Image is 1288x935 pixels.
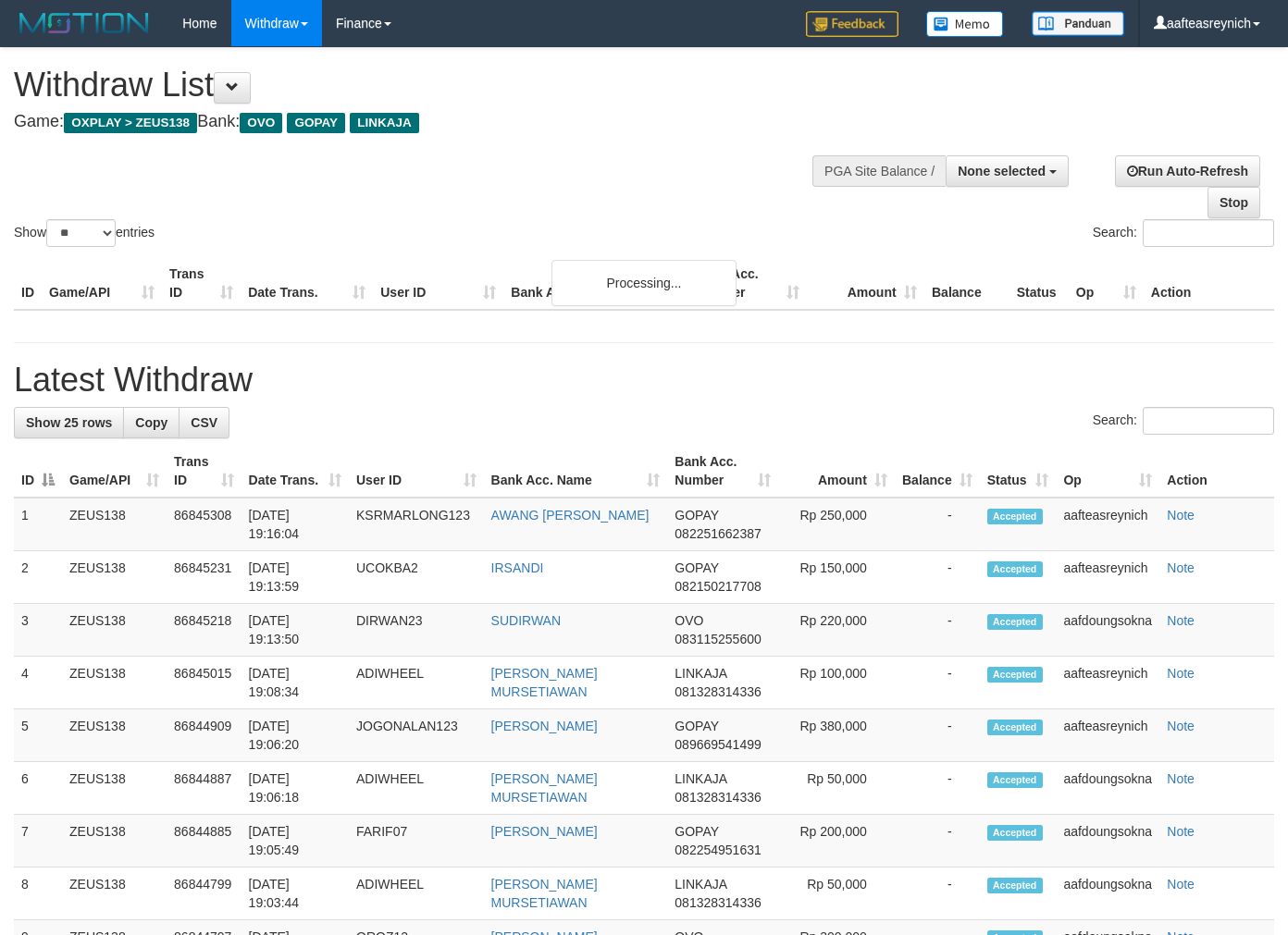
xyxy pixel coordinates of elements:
td: 86845218 [167,604,241,657]
td: 5 [14,709,62,762]
a: Note [1167,824,1195,839]
th: Bank Acc. Number: activate to sort column ascending [667,445,777,498]
th: Trans ID [162,257,241,310]
img: MOTION_logo.png [14,9,155,37]
td: KSRMARLONG123 [349,498,484,551]
td: 3 [14,604,62,657]
span: LINKAJA [675,666,726,681]
th: Bank Acc. Name [503,257,688,310]
a: [PERSON_NAME] [491,824,598,839]
td: - [895,867,980,920]
th: User ID [373,257,503,310]
th: Balance [924,257,1009,310]
td: - [895,657,980,709]
td: - [895,551,980,604]
span: Copy 081328314336 to clipboard [675,684,761,699]
td: aafdoungsokna [1056,867,1159,920]
th: Amount: activate to sort column ascending [778,445,895,498]
a: [PERSON_NAME] MURSETIAWAN [491,877,598,910]
td: Rp 220,000 [778,604,895,657]
th: Action [1144,257,1274,310]
th: Game/API [42,257,162,310]
span: GOPAY [675,508,718,523]
label: Show entries [14,219,155,247]
td: ZEUS138 [62,498,167,551]
a: Show 25 rows [14,407,124,438]
span: Copy 083115255600 to clipboard [675,632,761,646]
td: ADIWHEEL [349,867,484,920]
a: SUDIRWAN [491,613,561,628]
h1: Withdraw List [14,67,840,104]
span: Accepted [987,772,1043,788]
h4: Game: Bank: [14,113,840,131]
th: Bank Acc. Name: activate to sort column ascending [484,445,668,498]
th: Date Trans. [241,257,373,310]
a: AWANG [PERSON_NAME] [491,508,650,523]
th: User ID: activate to sort column ascending [349,445,484,498]
td: 86844887 [167,762,241,815]
a: [PERSON_NAME] MURSETIAWAN [491,666,598,699]
td: aafteasreynich [1056,657,1159,709]
td: aafteasreynich [1056,709,1159,762]
td: 86845308 [167,498,241,551]
td: - [895,498,980,551]
span: Accepted [987,509,1043,524]
a: IRSANDI [491,560,544,575]
a: Note [1167,877,1195,892]
span: CSV [191,415,217,430]
a: Note [1167,613,1195,628]
select: Showentries [46,219,116,247]
td: ZEUS138 [62,657,167,709]
td: [DATE] 19:05:49 [241,815,349,867]
img: Feedback.jpg [806,11,898,37]
span: GOPAY [675,824,718,839]
th: Amount [807,257,924,310]
th: Op: activate to sort column ascending [1056,445,1159,498]
td: [DATE] 19:03:44 [241,867,349,920]
span: GOPAY [287,113,345,133]
td: aafteasreynich [1056,551,1159,604]
td: 7 [14,815,62,867]
td: 4 [14,657,62,709]
th: Op [1069,257,1144,310]
div: Processing... [551,260,737,306]
th: Trans ID: activate to sort column ascending [167,445,241,498]
td: Rp 150,000 [778,551,895,604]
span: Copy 082150217708 to clipboard [675,579,761,594]
a: CSV [179,407,229,438]
span: Accepted [987,561,1043,577]
td: 6 [14,762,62,815]
span: Copy 082254951631 to clipboard [675,843,761,857]
span: GOPAY [675,560,718,575]
a: Copy [123,407,180,438]
td: [DATE] 19:13:59 [241,551,349,604]
td: FARIF07 [349,815,484,867]
td: aafdoungsokna [1056,815,1159,867]
span: Accepted [987,614,1043,630]
a: Note [1167,508,1195,523]
label: Search: [1093,219,1274,247]
td: aafdoungsokna [1056,762,1159,815]
td: 86844909 [167,709,241,762]
span: GOPAY [675,719,718,733]
th: ID: activate to sort column descending [14,445,62,498]
a: Note [1167,666,1195,681]
td: - [895,815,980,867]
span: Accepted [987,720,1043,735]
td: aafteasreynich [1056,498,1159,551]
td: Rp 250,000 [778,498,895,551]
td: Rp 100,000 [778,657,895,709]
a: Stop [1207,187,1260,218]
span: OXPLAY > ZEUS138 [64,113,197,133]
th: Bank Acc. Number [688,257,806,310]
span: LINKAJA [675,771,726,786]
span: Copy 082251662387 to clipboard [675,526,761,541]
td: ADIWHEEL [349,762,484,815]
th: Date Trans.: activate to sort column ascending [241,445,349,498]
td: [DATE] 19:08:34 [241,657,349,709]
td: JOGONALAN123 [349,709,484,762]
input: Search: [1143,219,1274,247]
td: [DATE] 19:06:18 [241,762,349,815]
th: Action [1159,445,1274,498]
a: Note [1167,771,1195,786]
